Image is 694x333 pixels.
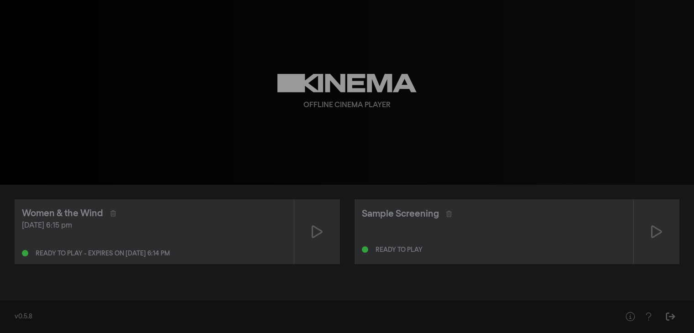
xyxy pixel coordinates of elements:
button: Help [621,307,639,326]
button: Sign Out [661,307,679,326]
div: Ready to play - expires on [DATE] 6:14 pm [36,250,170,257]
div: Ready to play [376,247,423,253]
div: [DATE] 6:15 pm [22,220,287,231]
button: Help [639,307,657,326]
div: Sample Screening [362,207,439,221]
div: v0.5.8 [15,312,603,322]
div: Women & the Wind [22,207,103,220]
div: Offline Cinema Player [303,100,391,111]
